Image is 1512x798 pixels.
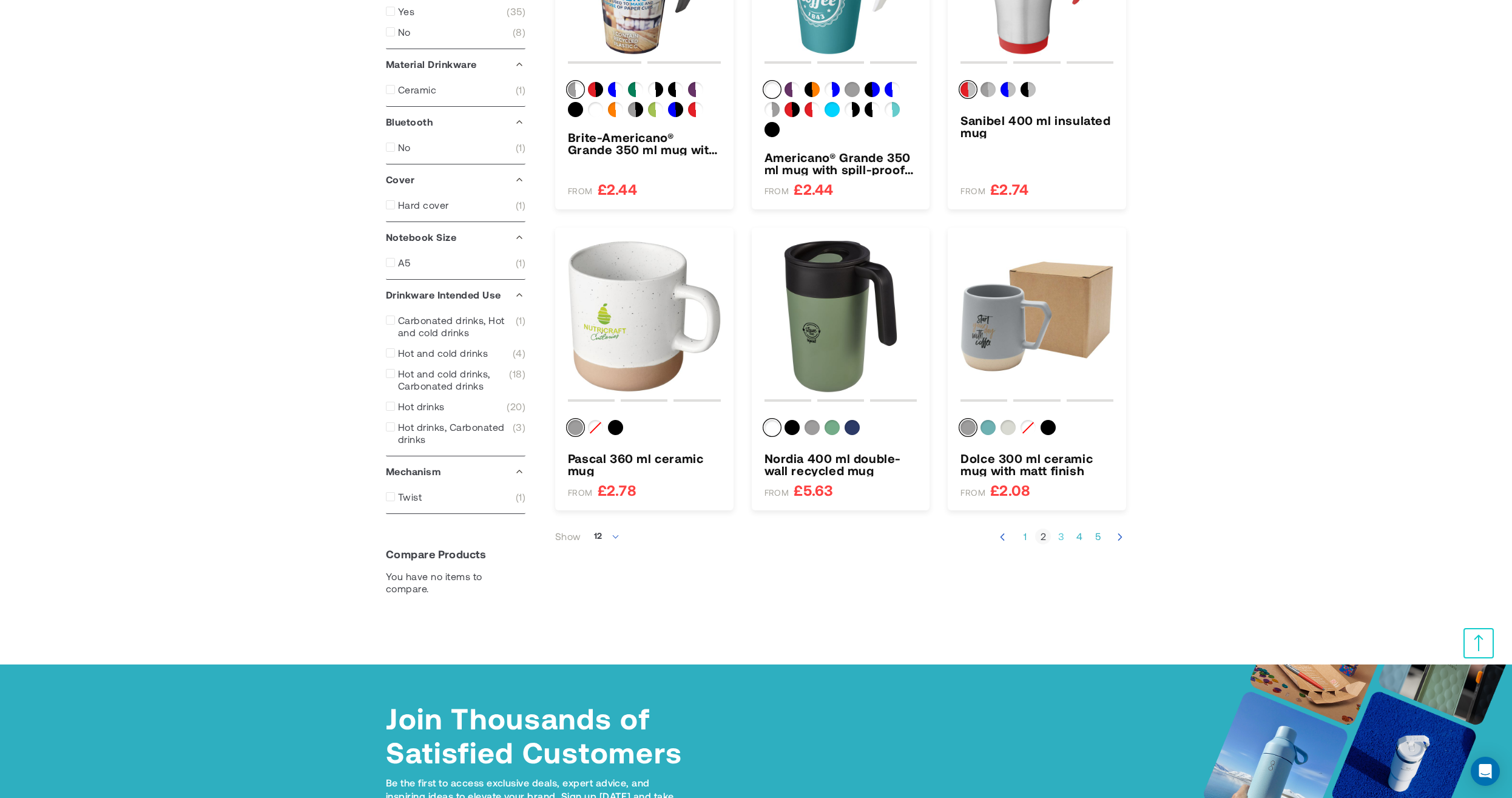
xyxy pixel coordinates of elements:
[386,314,525,339] a: Carbonated drinks, Hot and cold drinks 1
[608,420,623,435] div: Solid black
[513,421,525,445] span: 3
[386,5,525,18] a: Yes 35
[568,420,721,440] div: Colour
[764,452,917,476] a: Nordia 400 ml double-wall recycled mug
[386,84,525,96] a: Ceramic 1
[1072,530,1087,543] a: Page 4
[990,181,1028,197] span: £2.74
[386,222,525,252] div: Notebook Size
[594,530,602,541] span: 12
[785,82,800,97] div: White&Purple
[960,420,976,435] div: Grey
[628,102,643,117] div: Solid black&Grey
[386,421,525,445] a: Hot drinks, Carbonated drinks 3
[764,151,917,175] a: Americano® Grande 350 ml mug with spill-proof lid
[668,102,683,117] div: Solid black&Blue
[568,240,721,393] img: Pascal 360 ml ceramic mug
[1001,82,1016,97] div: Silver&Blue
[516,491,525,503] span: 1
[628,82,643,97] div: White&Green
[386,49,525,79] div: Material Drinkware
[960,487,985,498] span: FROM
[785,102,800,117] div: Solid black&Red
[568,131,721,155] a: Brite-Americano® Grande 350 ml mug with spill-proof lid
[960,240,1113,393] a: Dolce 300 ml ceramic mug with matt finish
[980,420,996,435] div: Reef blue
[845,102,860,117] div: Solid black&White
[668,82,683,97] div: White&Solid black
[513,347,525,359] span: 4
[398,401,445,413] span: Hot drinks
[507,401,525,413] span: 20
[398,491,422,503] span: Twist
[764,420,917,440] div: Colour
[1017,530,1033,543] a: Page 1
[764,102,780,117] div: Grey&White
[555,530,581,543] label: Show
[764,186,789,197] span: FROM
[825,420,840,435] div: Heather green
[608,102,623,117] div: White&Orange
[648,102,663,117] div: White&Lime
[960,82,976,97] div: Silver&Red
[398,421,513,445] span: Hot drinks, Carbonated drinks
[1041,420,1056,435] div: Solid black
[386,257,525,269] a: A5 1
[386,164,525,195] div: Cover
[507,5,525,18] span: 35
[598,482,636,498] span: £2.78
[398,141,411,154] span: No
[960,420,1113,440] div: Colour
[688,102,703,117] div: White&Red
[845,82,860,97] div: Grey
[386,347,525,359] a: Hot and cold drinks 4
[568,420,583,435] div: Grey
[398,314,516,339] span: Carbonated drinks, Hot and cold drinks
[1035,530,1051,543] strong: 2
[386,570,525,595] div: You have no items to compare.
[764,420,780,435] div: White
[1053,530,1069,543] a: Page 3
[1114,530,1126,543] a: Next
[825,82,840,97] div: Blue&White
[785,420,800,435] div: Solid black
[386,701,689,769] h4: Join Thousands of Satisfied Customers
[587,524,627,549] span: 12
[398,26,411,38] span: No
[513,26,525,38] span: 8
[996,530,1008,543] a: Previous
[568,452,721,476] a: Pascal 360 ml ceramic mug
[845,420,860,435] div: Dark blue
[688,82,703,97] div: White&Purple
[1471,757,1500,786] div: Open Intercom Messenger
[568,102,583,117] div: Solid black&Solid black
[608,82,623,97] div: White&Blue
[805,420,820,435] div: Grey
[990,482,1030,498] span: £2.08
[960,114,1113,138] a: Sanibel 400 ml insulated mug
[1090,530,1105,543] a: Page 5
[516,199,525,211] span: 1
[398,368,509,392] span: Hot and cold drinks, Carbonated drinks
[1021,420,1036,435] div: White
[764,82,917,142] div: Colour
[568,487,593,498] span: FROM
[386,401,525,413] a: Hot drinks 20
[764,240,917,393] img: Nordia 400 ml double-wall recycled mug
[398,347,488,359] span: Hot and cold drinks
[885,102,900,117] div: Aqua blue&White
[588,82,603,97] div: Solid black&Red
[960,82,1113,102] div: Colour
[398,5,414,18] span: Yes
[960,452,1113,476] a: Dolce 300 ml ceramic mug with matt finish
[386,26,525,38] a: No 8
[386,107,525,137] div: Bluetooth
[825,102,840,117] div: Aqua
[996,522,1126,550] nav: Pagination
[386,368,525,392] a: Hot and cold drinks, Carbonated drinks 18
